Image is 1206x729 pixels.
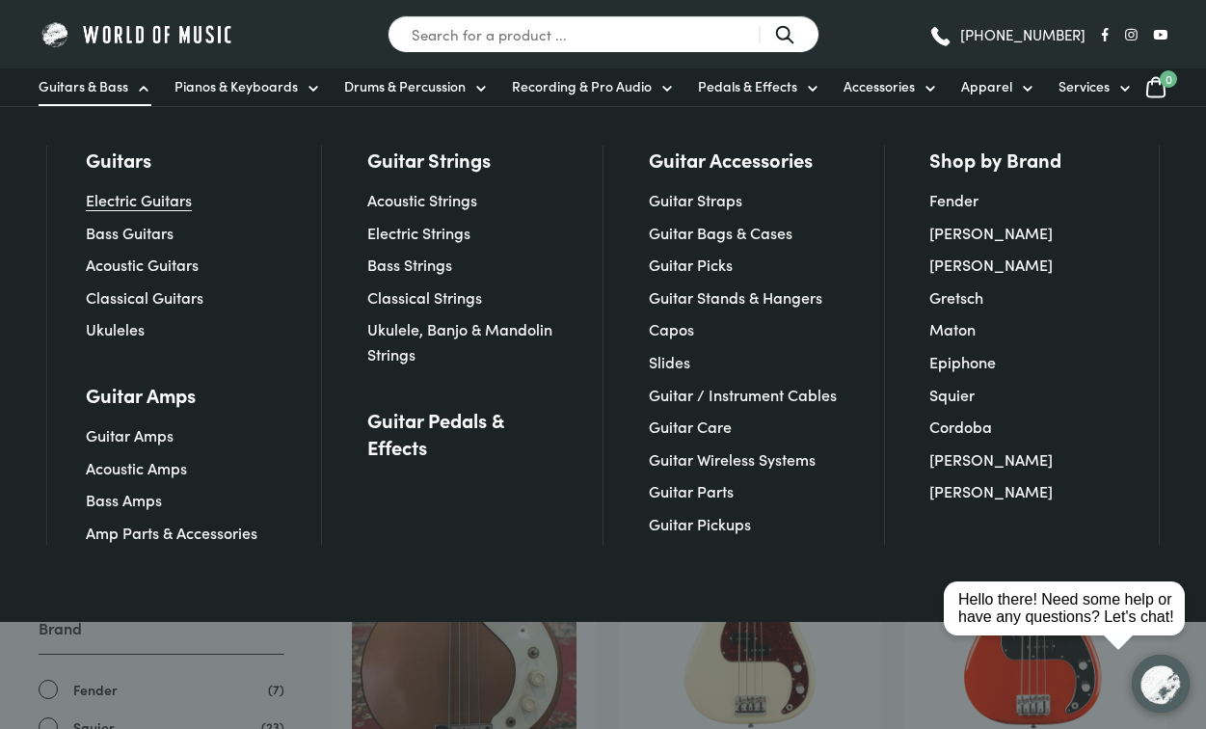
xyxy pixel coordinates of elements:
a: [PHONE_NUMBER] [928,20,1085,49]
a: Gretsch [929,286,983,308]
a: Bass Amps [86,489,162,510]
a: Guitar Straps [649,189,742,210]
a: Guitar Wireless Systems [649,448,816,470]
a: Fender [929,189,978,210]
a: [PERSON_NAME] [929,448,1053,470]
a: Electric Guitars [86,189,192,210]
span: Pianos & Keyboards [174,76,298,96]
a: [PERSON_NAME] [929,480,1053,501]
iframe: Chat with our support team [926,517,1206,729]
a: Amp Parts & Accessories [86,522,257,543]
a: Guitar Strings [367,146,491,173]
a: Guitar Pickups [649,513,751,534]
a: Bass Strings [367,254,452,275]
a: Guitar Amps [86,424,174,445]
a: [PERSON_NAME] [929,222,1053,243]
a: Epiphone [929,351,996,372]
span: Pedals & Effects [698,76,797,96]
a: Classical Strings [367,286,482,308]
a: Guitar / Instrument Cables [649,384,837,405]
a: Ukuleles [86,318,145,339]
a: Maton [929,318,976,339]
a: Guitar Pedals & Effects [367,406,558,460]
a: Shop by Brand [929,146,1061,173]
a: Cordoba [929,416,992,437]
input: Search for a product ... [388,15,819,53]
span: Apparel [961,76,1012,96]
a: Guitar Parts [649,480,734,501]
img: World of Music [39,19,236,49]
a: Slides [649,351,690,372]
a: Ukulele, Banjo & Mandolin Strings [367,318,552,364]
span: Accessories [844,76,915,96]
span: Recording & Pro Audio [512,76,652,96]
a: [PERSON_NAME] [929,254,1053,275]
a: Guitar Stands & Hangers [649,286,822,308]
span: 0 [1160,70,1177,88]
a: Guitar Bags & Cases [649,222,792,243]
span: Drums & Percussion [344,76,466,96]
a: Guitar Care [649,416,732,437]
span: [PHONE_NUMBER] [960,27,1085,41]
a: Classical Guitars [86,286,203,308]
span: Guitars & Bass [39,76,128,96]
a: Squier [929,384,975,405]
a: Guitars [86,146,151,173]
a: Guitar Amps [86,381,196,408]
a: Acoustic Guitars [86,254,199,275]
span: Services [1059,76,1110,96]
a: Acoustic Amps [86,457,187,478]
a: Guitar Accessories [649,146,813,173]
a: Electric Strings [367,222,470,243]
a: Guitar Picks [649,254,733,275]
a: Capos [649,318,694,339]
a: Acoustic Strings [367,189,477,210]
a: Bass Guitars [86,222,174,243]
